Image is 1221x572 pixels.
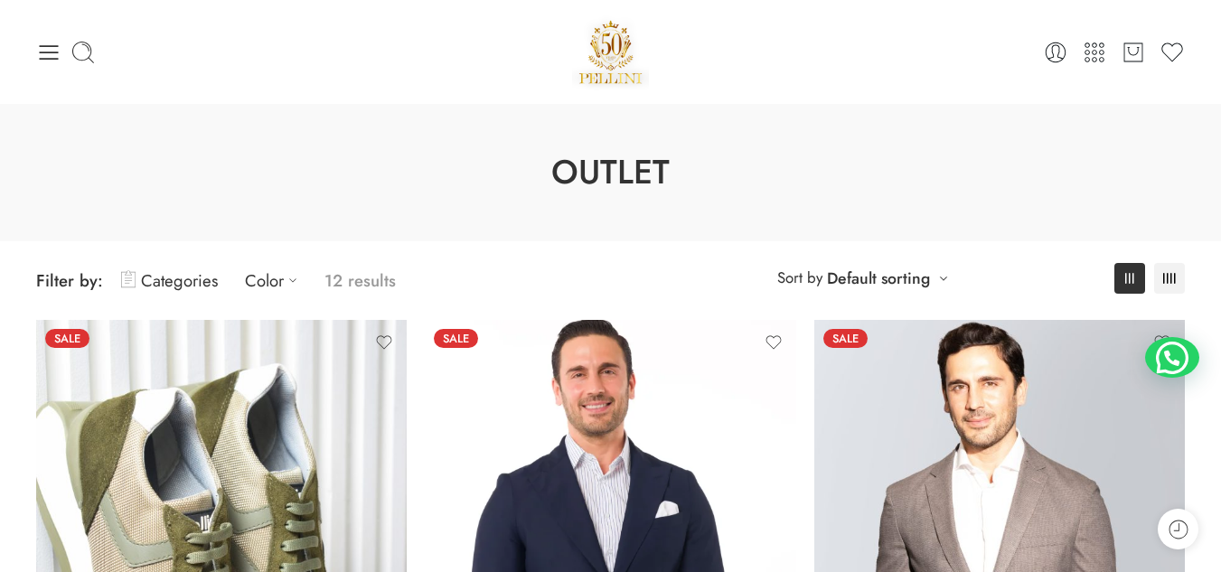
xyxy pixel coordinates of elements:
[121,259,218,302] a: Categories
[1160,40,1185,65] a: Wishlist
[45,329,89,348] span: Sale
[36,268,103,293] span: Filter by:
[777,263,822,293] span: Sort by
[1121,40,1146,65] a: Cart
[45,149,1176,196] h1: Outlet
[572,14,650,90] a: Pellini -
[434,329,478,348] span: Sale
[823,329,868,348] span: Sale
[324,259,396,302] p: 12 results
[245,259,306,302] a: Color
[572,14,650,90] img: Pellini
[827,266,930,291] a: Default sorting
[1043,40,1068,65] a: Login / Register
